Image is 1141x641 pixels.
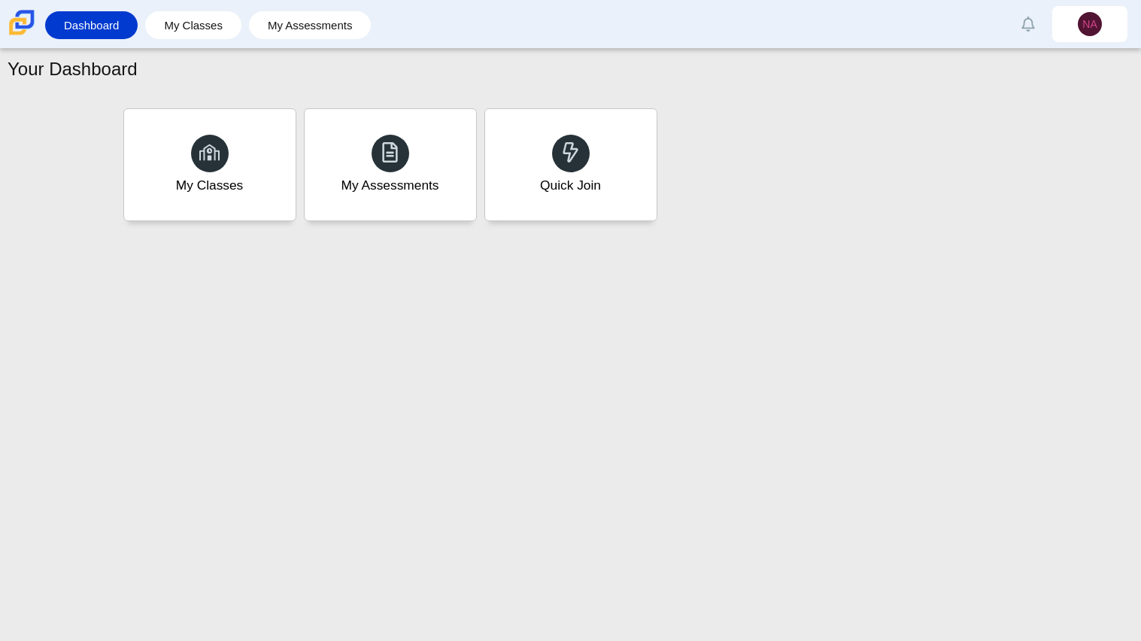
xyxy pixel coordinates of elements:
[1052,6,1127,42] a: NA
[6,28,38,41] a: Carmen School of Science & Technology
[123,108,296,221] a: My Classes
[53,11,130,39] a: Dashboard
[8,56,138,82] h1: Your Dashboard
[1012,8,1045,41] a: Alerts
[341,176,439,195] div: My Assessments
[1082,19,1097,29] span: NA
[484,108,657,221] a: Quick Join
[304,108,477,221] a: My Assessments
[153,11,234,39] a: My Classes
[6,7,38,38] img: Carmen School of Science & Technology
[256,11,364,39] a: My Assessments
[176,176,244,195] div: My Classes
[540,176,601,195] div: Quick Join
